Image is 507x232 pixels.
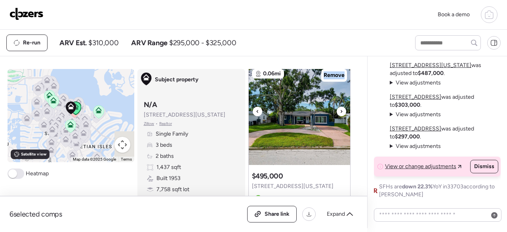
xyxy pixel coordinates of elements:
[159,121,172,127] span: Realtor
[390,125,501,141] p: was adjusted to .
[10,209,62,219] span: 6 selected comps
[59,38,87,48] span: ARV Est.
[21,151,46,157] span: Satellite view
[73,157,116,161] span: Map data ©2025 Google
[144,100,157,109] h3: N/A
[26,170,49,178] span: Heatmap
[252,182,334,190] span: [STREET_ADDRESS][US_STATE]
[390,111,441,119] summary: View adjustments
[396,79,441,86] span: View adjustments
[252,171,283,181] h3: $495,000
[385,163,461,171] a: View or change adjustments
[144,121,154,127] span: Zillow
[474,163,494,171] span: Dismiss
[155,76,198,84] span: Subject property
[396,143,441,150] span: View adjustments
[156,152,174,160] span: 2 baths
[131,38,168,48] span: ARV Range
[169,38,236,48] span: $295,000 - $325,000
[156,121,158,127] span: •
[10,8,44,20] img: Logo
[121,157,132,161] a: Terms (opens in new tab)
[438,11,470,18] span: Book a demo
[156,174,181,182] span: Built 1953
[114,137,130,153] button: Map camera controls
[88,38,118,48] span: $310,000
[10,152,36,162] a: Open this area in Google Maps (opens a new window)
[156,163,181,171] span: 1,437 sqft
[396,111,441,118] span: View adjustments
[402,183,433,190] span: down 22.3%
[390,125,441,132] a: [STREET_ADDRESS]
[23,39,40,47] span: Re-run
[385,163,456,171] span: View or change adjustments
[263,70,281,78] span: 0.06mi
[156,130,188,138] span: Single Family
[327,210,345,218] span: Expand
[10,152,36,162] img: Google
[265,210,290,218] span: Share link
[144,111,225,119] span: [STREET_ADDRESS][US_STATE]
[395,102,420,108] strong: $303,000
[390,142,441,150] summary: View adjustments
[263,194,316,202] span: Recently Remodeled
[390,62,471,69] a: [STREET_ADDRESS][US_STATE]
[390,61,501,77] p: was adjusted to .
[395,133,420,140] strong: $297,000
[390,93,501,109] p: was adjusted to .
[156,186,189,194] span: 7,758 sqft lot
[390,94,441,100] a: [STREET_ADDRESS]
[418,70,444,77] strong: $487,000
[156,141,172,149] span: 3 beds
[324,71,345,79] span: Remove
[390,79,441,87] summary: View adjustments
[379,183,501,199] span: SFHs are YoY in 33703 according to [PERSON_NAME]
